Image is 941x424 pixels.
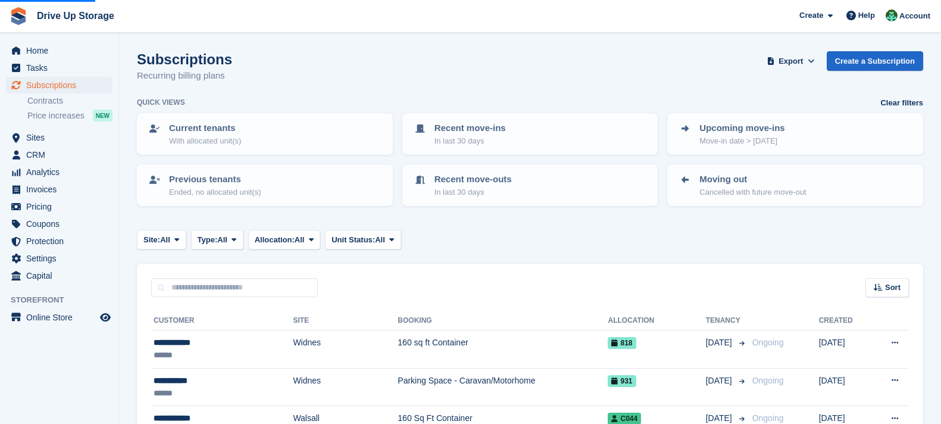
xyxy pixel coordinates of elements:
span: All [217,234,227,246]
span: CRM [26,146,98,163]
a: menu [6,181,112,198]
td: [DATE] [819,368,871,406]
a: Create a Subscription [827,51,923,71]
a: menu [6,164,112,180]
span: Protection [26,233,98,250]
span: Analytics [26,164,98,180]
p: Cancelled with future move-out [699,186,806,198]
td: 160 sq ft Container [398,331,608,369]
p: Moving out [699,173,806,186]
a: menu [6,267,112,284]
a: menu [6,309,112,326]
span: Tasks [26,60,98,76]
img: stora-icon-8386f47178a22dfd0bd8f6a31ec36ba5ce8667c1dd55bd0f319d3a0aa187defe.svg [10,7,27,25]
span: Export [779,55,803,67]
p: Recent move-outs [434,173,512,186]
span: Account [899,10,930,22]
p: Upcoming move-ins [699,121,784,135]
a: menu [6,146,112,163]
th: Booking [398,311,608,331]
span: All [295,234,305,246]
a: menu [6,42,112,59]
td: [DATE] [819,331,871,369]
a: Recent move-ins In last 30 days [404,114,657,154]
button: Allocation: All [248,230,321,250]
a: menu [6,77,112,93]
span: All [160,234,170,246]
a: Recent move-outs In last 30 days [404,166,657,205]
span: Online Store [26,309,98,326]
span: 818 [608,337,636,349]
span: Site: [143,234,160,246]
td: Parking Space - Caravan/Motorhome [398,368,608,406]
span: Coupons [26,216,98,232]
button: Type: All [191,230,243,250]
span: Ongoing [752,338,784,347]
span: Invoices [26,181,98,198]
span: Ongoing [752,413,784,423]
span: Sites [26,129,98,146]
th: Tenancy [706,311,748,331]
p: Recent move-ins [434,121,506,135]
span: [DATE] [706,375,734,387]
p: Previous tenants [169,173,261,186]
a: menu [6,216,112,232]
span: [DATE] [706,336,734,349]
p: In last 30 days [434,186,512,198]
p: Ended, no allocated unit(s) [169,186,261,198]
p: Move-in date > [DATE] [699,135,784,147]
a: Price increases NEW [27,109,112,122]
th: Site [293,311,398,331]
p: With allocated unit(s) [169,135,241,147]
a: Moving out Cancelled with future move-out [668,166,922,205]
span: Pricing [26,198,98,215]
a: menu [6,60,112,76]
span: Price increases [27,110,85,121]
a: Previous tenants Ended, no allocated unit(s) [138,166,392,205]
img: Camille [886,10,898,21]
span: 931 [608,375,636,387]
p: In last 30 days [434,135,506,147]
span: Subscriptions [26,77,98,93]
span: Type: [198,234,218,246]
h6: Quick views [137,97,185,108]
p: Recurring billing plans [137,69,232,83]
span: Capital [26,267,98,284]
span: Home [26,42,98,59]
th: Allocation [608,311,705,331]
span: Storefront [11,294,118,306]
span: Ongoing [752,376,784,385]
span: Create [799,10,823,21]
a: menu [6,233,112,250]
th: Created [819,311,871,331]
a: Preview store [98,310,112,325]
h1: Subscriptions [137,51,232,67]
th: Customer [151,311,293,331]
button: Site: All [137,230,186,250]
div: NEW [93,110,112,121]
span: Sort [885,282,901,294]
a: menu [6,198,112,215]
td: Widnes [293,368,398,406]
span: Allocation: [255,234,295,246]
span: All [375,234,385,246]
a: menu [6,129,112,146]
button: Export [765,51,817,71]
a: Current tenants With allocated unit(s) [138,114,392,154]
td: Widnes [293,331,398,369]
a: Drive Up Storage [32,6,119,26]
span: Unit Status: [332,234,375,246]
p: Current tenants [169,121,241,135]
span: Settings [26,250,98,267]
a: menu [6,250,112,267]
a: Upcoming move-ins Move-in date > [DATE] [668,114,922,154]
a: Clear filters [880,97,923,109]
button: Unit Status: All [325,230,401,250]
span: Help [858,10,875,21]
a: Contracts [27,95,112,107]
